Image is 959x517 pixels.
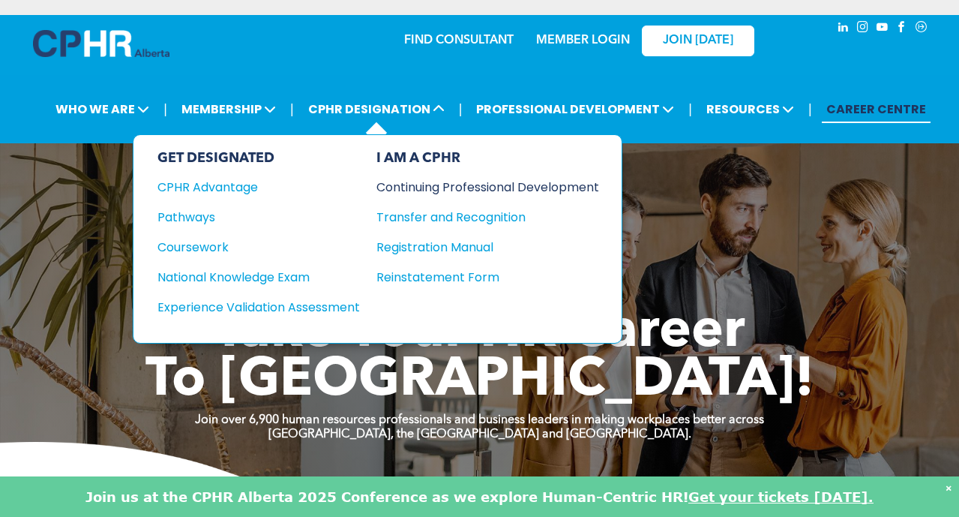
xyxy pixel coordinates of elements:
a: Coursework [157,238,360,257]
div: CPHR Advantage [157,178,340,197]
li: | [688,94,692,125]
font: Join us at the CPHR Alberta 2025 Conference as we explore Human-Centric HR! [85,488,688,505]
span: PROFESSIONAL DEVELOPMENT [472,95,679,123]
div: Registration Manual [376,238,577,257]
div: National Knowledge Exam [157,268,340,287]
div: Experience Validation Assessment [157,298,340,317]
div: Reinstatement Form [376,268,577,287]
a: Experience Validation Assessment [157,298,360,317]
a: youtube [874,19,891,39]
span: To [GEOGRAPHIC_DATA]! [145,354,814,408]
a: instagram [855,19,871,39]
span: CPHR DESIGNATION [304,95,449,123]
li: | [290,94,294,125]
strong: Join over 6,900 human resources professionals and business leaders in making workplaces better ac... [195,414,764,426]
span: MEMBERSHIP [177,95,280,123]
a: facebook [894,19,910,39]
a: Social network [913,19,930,39]
a: FIND CONSULTANT [404,35,514,47]
a: Registration Manual [376,238,599,257]
a: JOIN [DATE] [642,26,754,56]
a: Transfer and Recognition [376,208,599,227]
span: WHO WE ARE [51,95,154,123]
a: Pathways [157,208,360,227]
a: CAREER CENTRE [822,95,931,123]
span: RESOURCES [702,95,799,123]
div: GET DESIGNATED [157,150,360,167]
div: Transfer and Recognition [376,208,577,227]
a: CPHR Advantage [157,178,360,197]
a: MEMBER LOGIN [536,35,630,47]
a: Reinstatement Form [376,268,599,287]
img: A blue and white logo for cp alberta [33,30,169,57]
li: | [459,94,463,125]
a: Continuing Professional Development [376,178,599,197]
div: Pathways [157,208,340,227]
div: Dismiss notification [946,480,952,495]
li: | [808,94,812,125]
a: National Knowledge Exam [157,268,360,287]
div: I AM A CPHR [376,150,599,167]
span: JOIN [DATE] [663,34,733,48]
div: Continuing Professional Development [376,178,577,197]
div: Coursework [157,238,340,257]
li: | [163,94,167,125]
strong: [GEOGRAPHIC_DATA], the [GEOGRAPHIC_DATA] and [GEOGRAPHIC_DATA]. [268,428,691,440]
a: linkedin [835,19,852,39]
a: Get your tickets [DATE]. [688,488,874,505]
